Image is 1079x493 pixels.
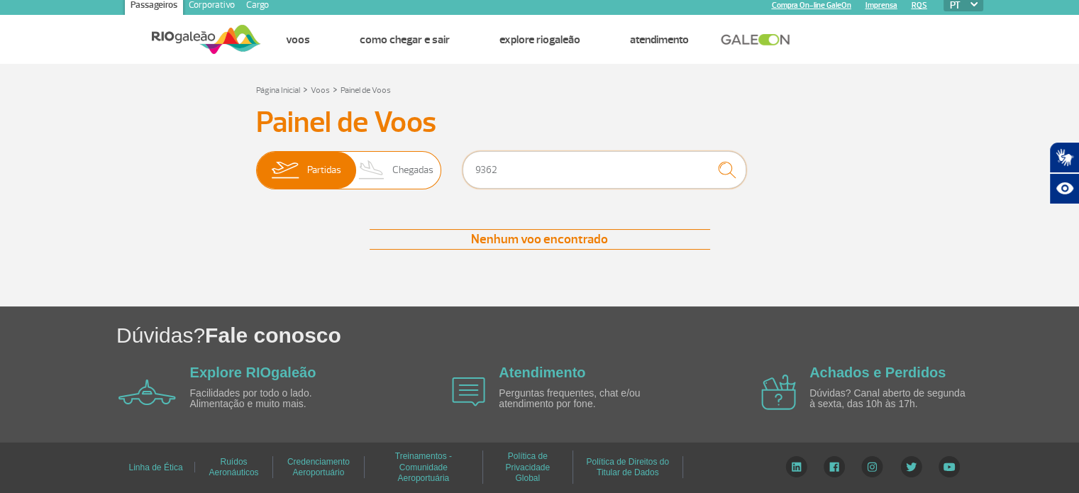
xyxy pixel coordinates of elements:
a: Atendimento [630,33,689,47]
img: slider-embarque [262,152,307,189]
a: Atendimento [499,365,585,380]
img: Instagram [861,456,883,477]
a: Explore RIOgaleão [499,33,580,47]
a: Imprensa [865,1,897,10]
img: Twitter [900,456,922,477]
a: Explore RIOgaleão [190,365,316,380]
a: Como chegar e sair [360,33,450,47]
a: Compra On-line GaleOn [772,1,851,10]
img: airplane icon [452,377,485,406]
a: Treinamentos - Comunidade Aeroportuária [395,446,452,488]
a: Credenciamento Aeroportuário [287,452,350,482]
h1: Dúvidas? [116,321,1079,350]
img: airplane icon [761,375,796,410]
a: Página Inicial [256,85,300,96]
input: Voo, cidade ou cia aérea [463,151,746,189]
img: LinkedIn [785,456,807,477]
p: Facilidades por todo o lado. Alimentação e muito mais. [190,388,353,410]
span: Chegadas [392,152,433,189]
a: Voos [286,33,310,47]
a: Política de Direitos do Titular de Dados [586,452,669,482]
a: Ruídos Aeronáuticos [209,452,258,482]
button: Abrir recursos assistivos. [1049,173,1079,204]
a: RQS [912,1,927,10]
a: > [333,81,338,97]
a: Achados e Perdidos [809,365,946,380]
img: airplane icon [118,380,176,405]
h3: Painel de Voos [256,105,824,140]
div: Nenhum voo encontrado [370,229,710,250]
img: slider-desembarque [351,152,393,189]
img: YouTube [939,456,960,477]
button: Abrir tradutor de língua de sinais. [1049,142,1079,173]
a: Política de Privacidade Global [505,446,550,488]
a: Painel de Voos [341,85,391,96]
a: Voos [311,85,330,96]
span: Fale conosco [205,323,341,347]
a: Linha de Ética [128,458,182,477]
a: > [303,81,308,97]
span: Partidas [307,152,341,189]
p: Perguntas frequentes, chat e/ou atendimento por fone. [499,388,662,410]
div: Plugin de acessibilidade da Hand Talk. [1049,142,1079,204]
p: Dúvidas? Canal aberto de segunda à sexta, das 10h às 17h. [809,388,973,410]
img: Facebook [824,456,845,477]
